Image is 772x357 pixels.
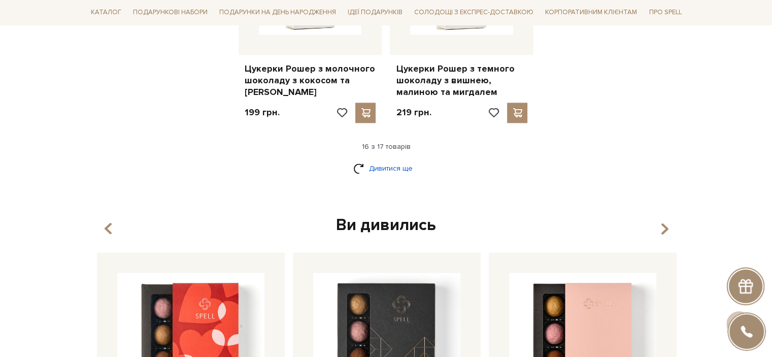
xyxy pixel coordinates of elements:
span: Подарунки на День народження [215,5,340,21]
p: 219 грн. [396,107,431,118]
a: Солодощі з експрес-доставкою [410,4,538,21]
span: Про Spell [645,5,685,21]
span: Каталог [87,5,125,21]
span: Подарункові набори [129,5,212,21]
span: Ідеї подарунків [344,5,407,21]
a: Корпоративним клієнтам [541,4,641,21]
a: Цукерки Рошер з темного шоколаду з вишнею, малиною та мигдалем [396,63,527,99]
a: Цукерки Рошер з молочного шоколаду з кокосом та [PERSON_NAME] [245,63,376,99]
a: Дивитися ще [353,159,419,177]
p: 199 грн. [245,107,280,118]
div: 16 з 17 товарів [83,142,690,151]
div: Ви дивились [93,215,680,236]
